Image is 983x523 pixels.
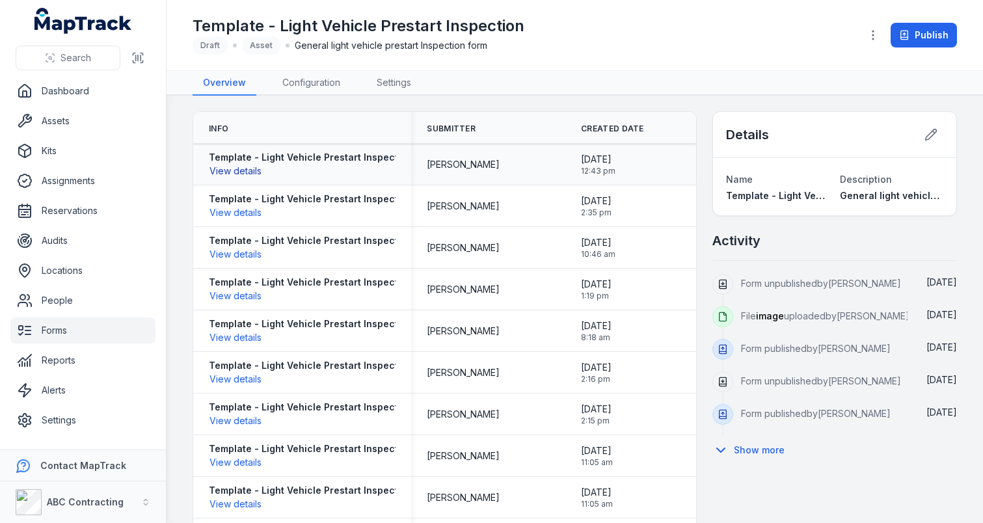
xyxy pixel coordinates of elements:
button: Search [16,46,120,70]
span: [DATE] [926,407,957,418]
button: View details [209,455,262,470]
span: [DATE] [581,319,612,332]
span: [DATE] [926,276,957,288]
time: 22/05/2025, 1:19:18 pm [581,278,612,301]
time: 28/05/2025, 2:35:15 pm [581,194,612,218]
button: View details [209,414,262,428]
button: View details [209,206,262,220]
strong: Template - Light Vehicle Prestart Inspection [209,151,412,164]
span: 8:18 am [581,332,612,343]
button: View details [209,247,262,261]
span: Form unpublished by [PERSON_NAME] [741,278,901,289]
span: image [756,310,784,321]
span: 10:46 am [581,249,615,260]
time: 19/08/2025, 12:40:42 pm [926,342,957,353]
span: 2:35 pm [581,208,612,218]
span: Info [209,124,228,134]
strong: Template - Light Vehicle Prestart Inspection [209,484,412,497]
button: Show more [712,436,793,464]
span: Submitter [427,124,476,134]
span: [DATE] [581,403,612,416]
span: [PERSON_NAME] [427,241,500,254]
span: 2:15 pm [581,416,612,426]
span: [PERSON_NAME] [427,366,500,379]
span: [DATE] [581,236,615,249]
a: Dashboard [10,78,155,104]
button: Publish [891,23,957,47]
time: 21/03/2025, 2:15:58 pm [581,403,612,426]
a: Kits [10,138,155,164]
span: [DATE] [581,361,612,374]
span: [DATE] [926,374,957,385]
span: [PERSON_NAME] [427,449,500,463]
a: Configuration [272,71,351,96]
time: 04/03/2025, 11:05:12 am [581,444,613,468]
span: Form unpublished by [PERSON_NAME] [741,375,901,386]
strong: Template - Light Vehicle Prestart Inspection [209,442,412,455]
span: Name [726,174,753,185]
span: Search [61,51,91,64]
time: 28/05/2025, 10:46:46 am [581,236,615,260]
span: File uploaded by [PERSON_NAME] [741,310,909,321]
button: View details [209,289,262,303]
span: 11:05 am [581,499,613,509]
span: 2:16 pm [581,374,612,384]
span: [PERSON_NAME] [427,200,500,213]
h2: Details [726,126,769,144]
span: [DATE] [581,444,613,457]
span: General light vehicle prestart Inspection form [295,39,487,52]
time: 19/08/2025, 12:43:56 pm [581,153,615,176]
button: View details [209,497,262,511]
button: View details [209,330,262,345]
strong: Template - Light Vehicle Prestart Inspection [209,193,412,206]
span: [DATE] [581,278,612,291]
a: Alerts [10,377,155,403]
div: Asset [242,36,280,55]
span: [DATE] [926,309,957,320]
time: 20/08/2025, 11:19:26 am [926,276,957,288]
time: 18/08/2025, 1:27:18 pm [926,407,957,418]
time: 19/08/2025, 12:43:55 pm [926,309,957,320]
h2: Activity [712,232,761,250]
strong: Template - Light Vehicle Prestart Inspection [209,401,412,414]
span: [PERSON_NAME] [427,491,500,504]
a: MapTrack [34,8,132,34]
a: Reservations [10,198,155,224]
span: [DATE] [581,194,612,208]
strong: Template - Light Vehicle Prestart Inspection [209,234,412,247]
strong: Template - Light Vehicle Prestart Inspection [209,359,412,372]
a: People [10,288,155,314]
span: Form published by [PERSON_NAME] [741,343,891,354]
span: Template - Light Vehicle Prestart Inspection [726,190,930,201]
a: Settings [10,407,155,433]
span: Description [840,174,892,185]
span: [DATE] [581,486,613,499]
a: Assignments [10,168,155,194]
span: [PERSON_NAME] [427,325,500,338]
span: [DATE] [581,153,615,166]
a: Reports [10,347,155,373]
div: Draft [193,36,228,55]
strong: Template - Light Vehicle Prestart Inspection [209,276,412,289]
span: [PERSON_NAME] [427,283,500,296]
span: [PERSON_NAME] [427,408,500,421]
time: 19/05/2025, 8:18:19 am [581,319,612,343]
time: 19/08/2025, 12:28:59 pm [926,374,957,385]
strong: Contact MapTrack [40,460,126,471]
span: Created Date [581,124,644,134]
time: 04/03/2025, 11:05:11 am [581,486,613,509]
a: Locations [10,258,155,284]
span: 12:43 pm [581,166,615,176]
button: View details [209,164,262,178]
a: Settings [366,71,422,96]
button: View details [209,372,262,386]
a: Audits [10,228,155,254]
span: 1:19 pm [581,291,612,301]
span: [PERSON_NAME] [427,158,500,171]
time: 21/03/2025, 2:16:02 pm [581,361,612,384]
span: Form published by [PERSON_NAME] [741,408,891,419]
a: Overview [193,71,256,96]
strong: ABC Contracting [47,496,124,507]
span: [DATE] [926,342,957,353]
a: Assets [10,108,155,134]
